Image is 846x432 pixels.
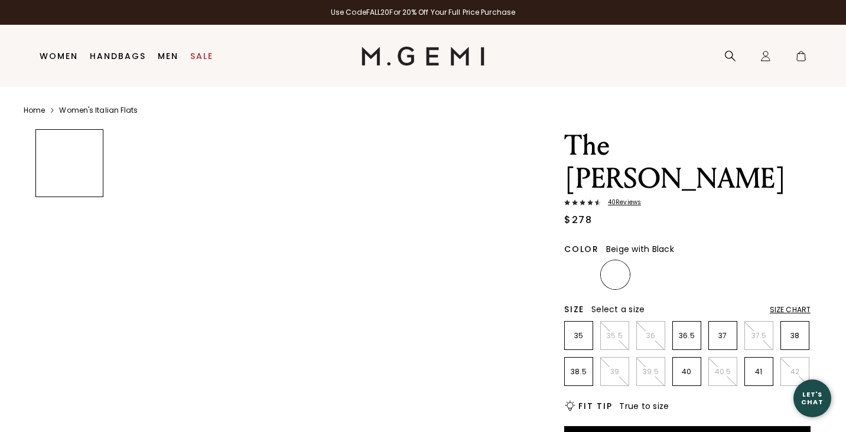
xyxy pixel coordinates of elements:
[709,367,737,377] p: 40.5
[566,261,593,288] img: Black with Black
[673,331,701,341] p: 36.5
[793,391,831,405] div: Let's Chat
[565,331,593,341] p: 35
[745,367,773,377] p: 41
[781,367,809,377] p: 42
[564,129,811,195] h1: The [PERSON_NAME]
[36,202,103,269] img: The Rosa
[781,331,809,341] p: 38
[59,106,138,115] a: Women's Italian Flats
[564,305,584,314] h2: Size
[564,213,592,227] div: $278
[674,261,701,288] img: Antique Gold with Black
[564,199,811,208] a: 40Reviews
[673,367,701,377] p: 40
[36,276,103,342] img: The Rosa
[601,331,629,341] p: 35.5
[745,331,773,341] p: 37.5
[564,244,599,254] h2: Color
[24,106,45,115] a: Home
[637,331,665,341] p: 36
[601,367,629,377] p: 39
[637,367,665,377] p: 39.5
[770,305,811,315] div: Size Chart
[36,348,103,415] img: The Rosa
[158,51,178,61] a: Men
[40,51,78,61] a: Women
[366,7,390,17] strong: FALL20
[638,261,665,288] img: Ecru with Black
[362,47,485,66] img: M.Gemi
[601,199,641,206] span: 40 Review s
[90,51,146,61] a: Handbags
[602,261,629,288] img: Beige with Black
[606,243,674,255] span: Beige with Black
[578,401,612,411] h2: Fit Tip
[565,367,593,377] p: 38.5
[709,331,737,341] p: 37
[619,400,669,412] span: True to size
[190,51,213,61] a: Sale
[591,303,645,315] span: Select a size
